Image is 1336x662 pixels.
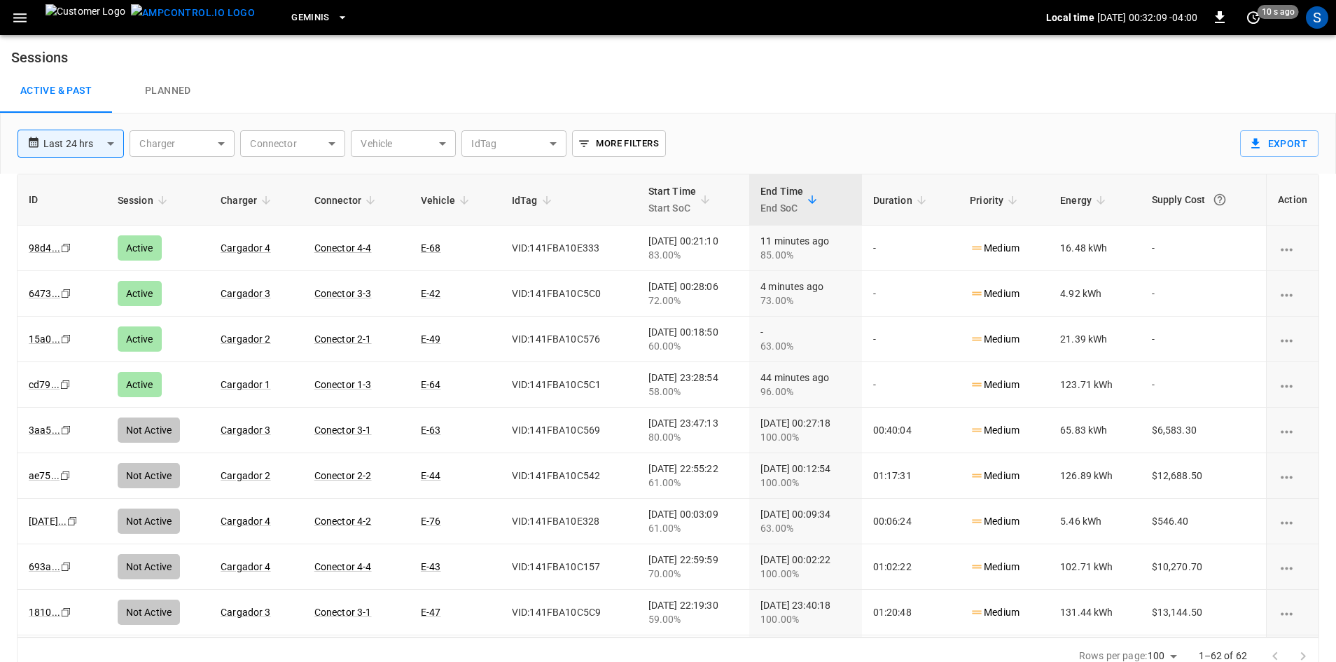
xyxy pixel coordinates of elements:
span: End TimeEnd SoC [760,183,821,216]
div: charging session options [1278,287,1307,301]
div: Active [118,281,162,306]
p: End SoC [760,200,803,216]
p: [DATE] 00:32:09 -04:00 [1097,11,1197,25]
div: charging session options [1278,514,1307,528]
span: Geminis [291,10,330,26]
div: 100.00% [760,567,851,581]
p: Medium [970,378,1020,392]
td: VID:141FBA10E333 [501,226,637,271]
td: 126.89 kWh [1049,453,1140,499]
div: End Time [760,183,803,216]
span: Connector [314,192,380,209]
span: Vehicle [421,192,473,209]
td: $546.40 [1141,499,1267,544]
div: copy [60,286,74,301]
th: ID [18,174,106,226]
div: charging session options [1278,469,1307,483]
th: Action [1266,174,1318,226]
a: Cargador 4 [221,242,271,254]
div: copy [60,422,74,438]
div: 4 minutes ago [760,280,851,308]
a: Conector 3-1 [314,607,372,618]
div: 72.00% [648,294,739,308]
td: VID:141FBA10C569 [501,408,637,453]
span: Charger [221,192,275,209]
a: Conector 4-2 [314,516,372,527]
a: E-49 [421,333,441,345]
img: Customer Logo [46,4,125,31]
div: 61.00% [648,476,739,490]
div: Not Active [118,554,181,579]
td: 16.48 kWh [1049,226,1140,271]
div: [DATE] 23:47:13 [648,416,739,444]
td: - [862,362,959,408]
td: - [1141,317,1267,362]
div: 73.00% [760,294,851,308]
td: 01:20:48 [862,590,959,635]
div: copy [60,559,74,574]
div: copy [59,468,73,483]
span: Duration [873,192,931,209]
div: Supply Cost [1152,187,1255,212]
td: VID:141FBA10E328 [501,499,637,544]
td: - [862,317,959,362]
span: 10 s ago [1258,5,1299,19]
div: Active [118,235,162,261]
div: Not Active [118,509,181,534]
div: charging session options [1278,241,1307,255]
a: Cargador 2 [221,333,271,345]
div: charging session options [1278,560,1307,574]
td: 00:40:04 [862,408,959,453]
div: 80.00% [648,430,739,444]
td: VID:141FBA10C5C0 [501,271,637,317]
td: 65.83 kWh [1049,408,1140,453]
a: 1810... [29,607,60,618]
p: Start SoC [648,200,697,216]
div: - [760,325,851,353]
a: ae75... [29,470,60,481]
a: Conector 2-1 [314,333,372,345]
a: Conector 4-4 [314,561,372,572]
div: Active [118,372,162,397]
td: 123.71 kWh [1049,362,1140,408]
div: [DATE] 23:28:54 [648,371,739,399]
div: copy [60,331,74,347]
a: Cargador 3 [221,288,271,299]
td: $13,144.50 [1141,590,1267,635]
div: 100.00% [760,430,851,444]
a: Conector 3-3 [314,288,372,299]
a: E-43 [421,561,441,572]
div: 11 minutes ago [760,234,851,262]
td: - [862,271,959,317]
div: [DATE] 22:59:59 [648,553,739,581]
div: sessions table [17,174,1319,637]
a: Conector 4-4 [314,242,372,254]
div: Last 24 hrs [43,130,124,157]
td: 01:17:31 [862,453,959,499]
a: 693a... [29,561,60,572]
p: Medium [970,241,1020,256]
div: [DATE] 23:40:18 [760,598,851,626]
span: Priority [970,192,1022,209]
a: Cargador 3 [221,425,271,436]
div: Not Active [118,600,181,625]
div: 96.00% [760,385,851,399]
a: 6473... [29,288,60,299]
p: Medium [970,560,1020,574]
td: 131.44 kWh [1049,590,1140,635]
a: Conector 3-1 [314,425,372,436]
div: copy [60,605,74,620]
p: Medium [970,469,1020,483]
td: VID:141FBA10C5C9 [501,590,637,635]
div: Not Active [118,463,181,488]
div: [DATE] 00:27:18 [760,416,851,444]
td: 21.39 kWh [1049,317,1140,362]
a: [DATE]... [29,516,67,527]
td: $12,688.50 [1141,453,1267,499]
span: Session [118,192,172,209]
td: 102.71 kWh [1049,544,1140,590]
td: - [1141,362,1267,408]
a: Cargador 3 [221,607,271,618]
div: charging session options [1278,605,1307,619]
a: E-64 [421,379,441,390]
